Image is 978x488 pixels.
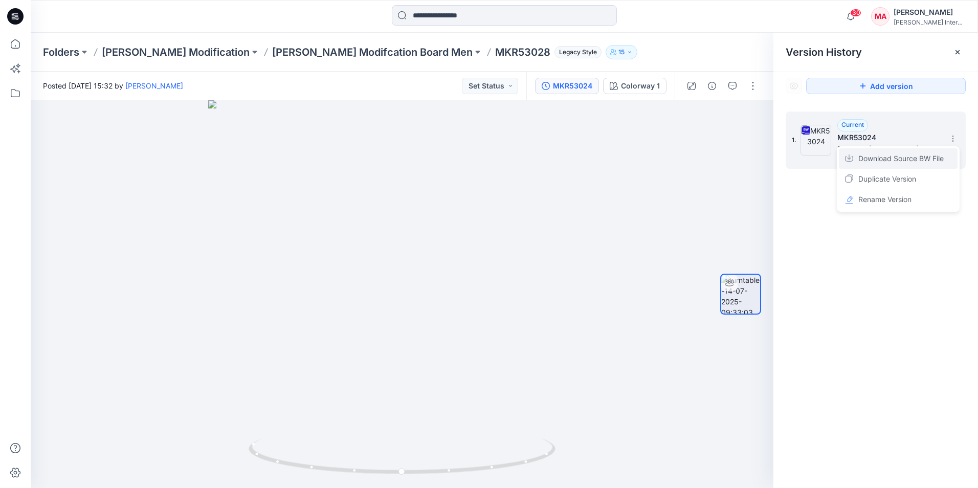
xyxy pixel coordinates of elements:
div: MA [871,7,890,26]
span: Posted [DATE] 15:32 by [43,80,183,91]
button: 15 [606,45,637,59]
span: Legacy Style [554,46,602,58]
span: 1. [792,136,796,145]
div: [PERSON_NAME] [894,6,965,18]
h5: MKR53024 [837,131,940,144]
button: Colorway 1 [603,78,666,94]
p: MKR53028 [495,45,550,59]
span: Duplicate Version [858,173,916,185]
button: Close [953,48,962,56]
a: Folders [43,45,79,59]
span: Version History [786,46,862,58]
div: Colorway 1 [621,80,660,92]
button: Show Hidden Versions [786,78,802,94]
span: Posted by: Astrid Niegsch [837,144,940,154]
div: [PERSON_NAME] International [894,18,965,26]
img: turntable-14-07-2025-09:33:03 [721,275,760,314]
span: Current [841,121,864,128]
button: Legacy Style [550,45,602,59]
button: Add version [806,78,966,94]
a: [PERSON_NAME] Modifcation Board Men [272,45,473,59]
p: 15 [618,47,625,58]
button: MKR53024 [535,78,599,94]
div: MKR53024 [553,80,592,92]
span: Download Source BW File [858,152,944,165]
button: Details [704,78,720,94]
img: MKR53024 [801,125,831,156]
a: [PERSON_NAME] [125,81,183,90]
a: [PERSON_NAME] Modification [102,45,250,59]
span: 30 [850,9,861,17]
span: Rename Version [858,193,912,206]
